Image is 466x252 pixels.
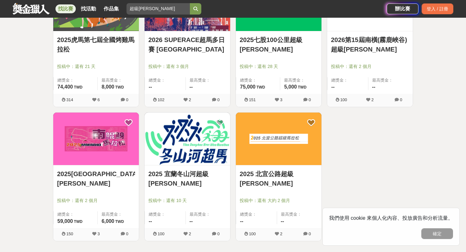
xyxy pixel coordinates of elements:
[126,97,128,102] span: 0
[217,231,219,236] span: 0
[240,35,318,54] a: 2025七股100公里超級[PERSON_NAME]
[101,218,114,224] span: 6,000
[281,211,318,218] span: 最高獎金：
[329,215,453,221] span: 我們使用 cookie 來個人化內容、投放廣告和分析流量。
[101,84,114,89] span: 8,000
[115,85,124,89] span: TWD
[115,219,124,224] span: TWD
[55,4,76,13] a: 找比賽
[101,211,135,218] span: 最高獎金：
[149,77,182,83] span: 總獎金：
[145,113,230,165] img: Cover Image
[331,77,364,83] span: 總獎金：
[240,169,318,188] a: 2025 北宜公路超級[PERSON_NAME]
[74,219,82,224] span: TWD
[298,85,307,89] span: TWD
[101,4,121,13] a: 作品集
[340,97,347,102] span: 100
[331,63,409,70] span: 投稿中：還有 2 個月
[97,97,100,102] span: 6
[190,218,193,224] span: --
[387,3,418,14] a: 辦比賽
[190,77,227,83] span: 最高獎金：
[149,218,152,224] span: --
[422,3,453,14] div: 登入 / 註冊
[148,35,226,54] a: 2026 SUPERACE超馬多日賽 [GEOGRAPHIC_DATA]
[66,231,73,236] span: 150
[331,35,409,54] a: 2026第15屆南橫(霧鹿峽谷)超級[PERSON_NAME]
[149,211,182,218] span: 總獎金：
[256,85,265,89] span: TWD
[57,63,135,70] span: 投稿中：還有 21 天
[57,218,73,224] span: 59,000
[57,169,135,188] a: 2025[GEOGRAPHIC_DATA][PERSON_NAME]
[57,35,135,54] a: 2025虎馬第七屆全國烤雞馬拉松
[126,3,190,15] input: 全球自行車設計比賽
[189,97,191,102] span: 2
[74,85,82,89] span: TWD
[78,4,99,13] a: 找活動
[158,97,165,102] span: 102
[190,84,193,89] span: --
[249,97,256,102] span: 151
[57,197,135,204] span: 投稿中：還有 2 個月
[236,113,321,165] img: Cover Image
[372,77,409,83] span: 最高獎金：
[308,231,311,236] span: 0
[281,218,284,224] span: --
[280,97,282,102] span: 3
[148,197,226,204] span: 投稿中：還有 10 天
[249,231,256,236] span: 100
[284,84,297,89] span: 5,000
[240,211,273,218] span: 總獎金：
[280,231,282,236] span: 2
[101,77,135,83] span: 最高獎金：
[217,97,219,102] span: 0
[372,84,376,89] span: --
[240,63,318,70] span: 投稿中：還有 28 天
[190,211,227,218] span: 最高獎金：
[148,63,226,70] span: 投稿中：還有 3 個月
[240,77,276,83] span: 總獎金：
[126,231,128,236] span: 0
[331,84,335,89] span: --
[240,84,256,89] span: 75,000
[189,231,191,236] span: 2
[57,84,73,89] span: 74,400
[421,228,453,239] button: 確定
[284,77,318,83] span: 最高獎金：
[240,197,318,204] span: 投稿中：還有 大約 2 個月
[148,169,226,188] a: 2025 宜蘭冬山河超級[PERSON_NAME]
[53,113,139,165] img: Cover Image
[158,231,165,236] span: 100
[240,218,243,224] span: --
[66,97,73,102] span: 314
[371,97,373,102] span: 2
[400,97,402,102] span: 0
[57,211,94,218] span: 總獎金：
[97,231,100,236] span: 3
[149,84,152,89] span: --
[308,97,311,102] span: 0
[57,77,94,83] span: 總獎金：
